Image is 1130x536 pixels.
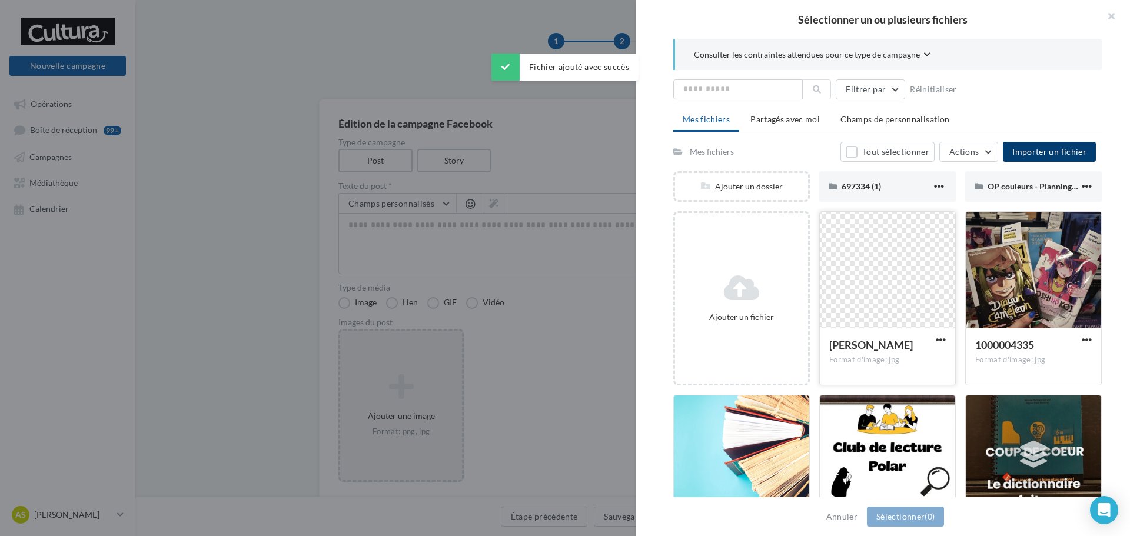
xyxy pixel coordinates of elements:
span: ARTUS [829,338,913,351]
button: Importer un fichier [1003,142,1096,162]
span: Consulter les contraintes attendues pour ce type de campagne [694,49,920,61]
h2: Sélectionner un ou plusieurs fichiers [654,14,1111,25]
div: Open Intercom Messenger [1090,496,1118,524]
span: Champs de personnalisation [840,114,949,124]
button: Consulter les contraintes attendues pour ce type de campagne [694,48,930,63]
span: Mes fichiers [683,114,730,124]
div: Format d'image: jpg [829,355,946,365]
span: (0) [925,511,935,521]
span: Importer un fichier [1012,147,1086,157]
button: Tout sélectionner [840,142,935,162]
span: Actions [949,147,979,157]
span: 1000004335 [975,338,1034,351]
button: Réinitialiser [905,82,962,96]
div: Format d'image: jpg [975,355,1092,365]
span: OP couleurs - Planning A4.pdf [988,181,1098,191]
div: Mes fichiers [690,146,734,158]
div: Fichier ajouté avec succès [491,54,639,81]
button: Sélectionner(0) [867,507,944,527]
div: Ajouter un dossier [675,181,808,192]
span: Partagés avec moi [750,114,820,124]
div: Ajouter un fichier [680,311,803,323]
span: 697334 (1) [842,181,881,191]
button: Filtrer par [836,79,905,99]
button: Annuler [822,510,862,524]
button: Actions [939,142,998,162]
